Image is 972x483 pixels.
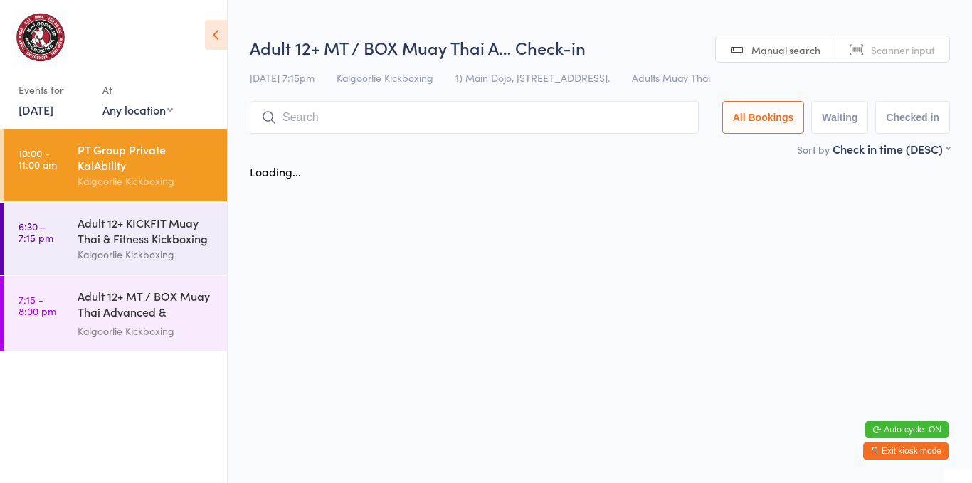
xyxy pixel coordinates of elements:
[250,70,315,85] span: [DATE] 7:15pm
[875,101,950,134] button: Checked in
[78,173,215,189] div: Kalgoorlie Kickboxing
[751,43,820,57] span: Manual search
[78,246,215,262] div: Kalgoorlie Kickboxing
[811,101,868,134] button: Waiting
[19,294,56,317] time: 7:15 - 8:00 pm
[19,102,53,117] a: [DATE]
[78,142,215,173] div: PT Group Private KalAbility
[250,101,699,134] input: Search
[722,101,805,134] button: All Bookings
[455,70,610,85] span: 1) Main Dojo, [STREET_ADDRESS].
[14,11,67,64] img: Kalgoorlie Kickboxing
[78,288,215,323] div: Adult 12+ MT / BOX Muay Thai Advanced & SPARRING
[833,141,950,156] div: Check in time (DESC)
[4,203,227,275] a: 6:30 -7:15 pmAdult 12+ KICKFIT Muay Thai & Fitness KickboxingKalgoorlie Kickboxing
[4,129,227,201] a: 10:00 -11:00 amPT Group Private KalAbilityKalgoorlie Kickboxing
[19,221,53,243] time: 6:30 - 7:15 pm
[102,102,173,117] div: Any location
[797,142,830,156] label: Sort by
[250,36,950,59] h2: Adult 12+ MT / BOX Muay Thai A… Check-in
[19,147,57,170] time: 10:00 - 11:00 am
[78,323,215,339] div: Kalgoorlie Kickboxing
[4,276,227,351] a: 7:15 -8:00 pmAdult 12+ MT / BOX Muay Thai Advanced & SPARRINGKalgoorlie Kickboxing
[865,421,949,438] button: Auto-cycle: ON
[863,442,949,460] button: Exit kiosk mode
[250,164,301,179] div: Loading...
[871,43,935,57] span: Scanner input
[337,70,433,85] span: Kalgoorlie Kickboxing
[78,215,215,246] div: Adult 12+ KICKFIT Muay Thai & Fitness Kickboxing
[632,70,710,85] span: Adults Muay Thai
[102,78,173,102] div: At
[19,78,88,102] div: Events for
